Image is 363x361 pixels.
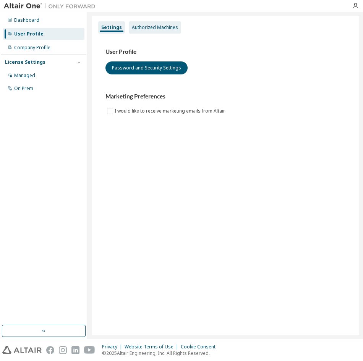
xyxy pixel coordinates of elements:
p: © 2025 Altair Engineering, Inc. All Rights Reserved. [102,350,220,356]
div: Settings [101,24,122,31]
button: Password and Security Settings [105,61,188,74]
div: On Prem [14,85,33,92]
label: I would like to receive marketing emails from Altair [115,106,227,116]
div: Privacy [102,344,125,350]
div: Company Profile [14,45,50,51]
div: Cookie Consent [181,344,220,350]
img: facebook.svg [46,346,54,354]
div: Authorized Machines [132,24,178,31]
img: instagram.svg [59,346,67,354]
img: linkedin.svg [71,346,79,354]
h3: User Profile [105,48,345,56]
div: Managed [14,73,35,79]
div: Website Terms of Use [125,344,181,350]
h3: Marketing Preferences [105,93,345,100]
div: License Settings [5,59,45,65]
div: User Profile [14,31,44,37]
div: Dashboard [14,17,39,23]
img: Altair One [4,2,99,10]
img: altair_logo.svg [2,346,42,354]
img: youtube.svg [84,346,95,354]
